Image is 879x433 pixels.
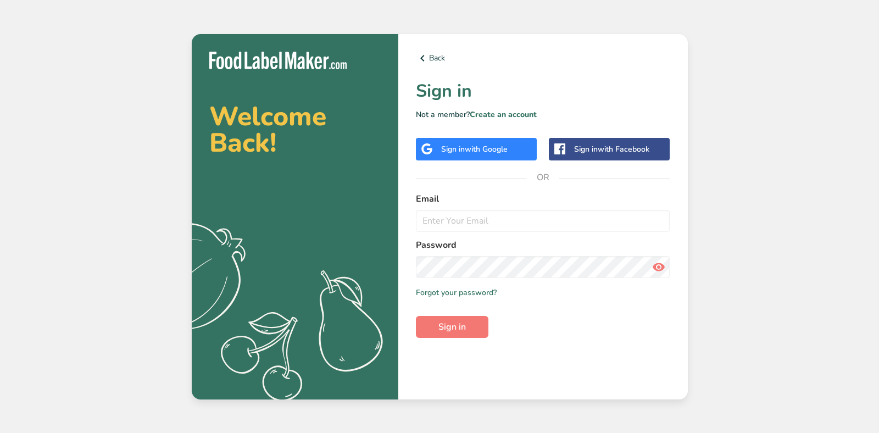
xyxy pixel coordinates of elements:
[598,144,649,154] span: with Facebook
[416,316,488,338] button: Sign in
[416,210,670,232] input: Enter Your Email
[209,52,347,70] img: Food Label Maker
[209,103,381,156] h2: Welcome Back!
[416,192,670,206] label: Email
[416,287,497,298] a: Forgot your password?
[416,52,670,65] a: Back
[465,144,508,154] span: with Google
[574,143,649,155] div: Sign in
[470,109,537,120] a: Create an account
[416,78,670,104] h1: Sign in
[526,161,559,194] span: OR
[416,109,670,120] p: Not a member?
[416,238,670,252] label: Password
[438,320,466,334] span: Sign in
[441,143,508,155] div: Sign in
